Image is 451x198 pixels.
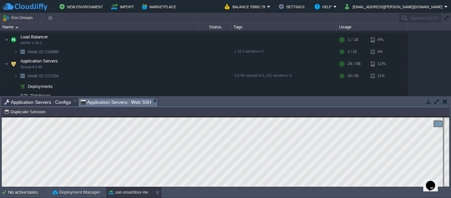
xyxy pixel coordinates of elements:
a: Deployments [27,84,54,89]
div: 24 / 56 [348,71,359,81]
span: Application Servers : Configs [4,98,71,106]
button: Duplicate Session [4,109,47,115]
div: 1 / 16 [348,47,357,57]
div: 4% [371,47,392,57]
img: CloudJiffy [2,3,47,11]
a: Application ServersTomcat 9.0.98 [20,59,59,63]
img: AMDAwAAAACH5BAEAAAAALAAAAAABAAEAAAICRAEAOw== [5,92,9,105]
span: Load Balancer [20,34,49,40]
span: Application Servers : Web SSH [81,98,152,106]
div: 4% [371,33,392,46]
div: 11% [371,57,392,70]
button: Marketplace [142,3,178,11]
span: NGINX 1.26.2 [20,41,42,45]
div: 3 / 32 [348,92,358,105]
img: AMDAwAAAACH5BAEAAAAALAAAAAABAAEAAAICRAEAOw== [16,26,18,28]
img: AMDAwAAAACH5BAEAAAAALAAAAAABAAEAAAICRAEAOw== [5,57,9,70]
span: Application Servers [20,58,59,64]
button: Settings [279,3,306,11]
button: Env Groups [2,13,35,22]
div: Usage [337,23,407,31]
span: 218486 [27,49,59,55]
a: Node ID:217204 [27,73,59,79]
span: Tomcat 9.0.98 [20,65,42,69]
img: AMDAwAAAACH5BAEAAAAALAAAAAABAAEAAAICRAEAOw== [14,47,18,57]
button: Deployment Manager [52,189,100,196]
button: Balance ₹9992.79 [225,3,267,11]
iframe: chat widget [423,172,444,191]
span: 217204 [27,73,59,79]
div: Tags [232,23,337,31]
div: 24 / 56 [348,57,361,70]
img: AMDAwAAAACH5BAEAAAAALAAAAAABAAEAAAICRAEAOw== [18,47,27,57]
img: AMDAwAAAACH5BAEAAAAALAAAAAABAAEAAAICRAEAOw== [18,81,27,92]
a: Node ID:218486 [27,49,59,55]
img: AMDAwAAAACH5BAEAAAAALAAAAAABAAEAAAICRAEAOw== [9,33,18,46]
span: Node ID: [28,73,45,78]
img: AMDAwAAAACH5BAEAAAAALAAAAAABAAEAAAICRAEAOw== [18,71,27,81]
div: 14% [371,92,392,105]
button: uat-smartdoor-be [109,189,148,196]
img: AMDAwAAAACH5BAEAAAAALAAAAAABAAEAAAICRAEAOw== [9,57,18,70]
div: 1 / 16 [348,33,358,46]
img: AMDAwAAAACH5BAEAAAAALAAAAAABAAEAAAICRAEAOw== [5,33,9,46]
span: Node ID: [28,49,45,54]
span: 1.26.2-almalinux-9 [234,49,263,53]
button: New Environment [59,3,105,11]
img: AMDAwAAAACH5BAEAAAAALAAAAAABAAEAAAICRAEAOw== [14,81,18,92]
a: Load BalancerNGINX 1.26.2 [20,34,49,39]
img: AMDAwAAAACH5BAEAAAAALAAAAAABAAEAAAICRAEAOw== [14,71,18,81]
a: SQL Databases [20,93,52,98]
span: 9.0.98-openjdk-8.0_432-almalinux-9 [234,73,292,77]
button: Help [315,3,333,11]
button: [EMAIL_ADDRESS][PERSON_NAME][DOMAIN_NAME] [345,3,444,11]
div: No active tasks [8,187,50,198]
img: AMDAwAAAACH5BAEAAAAALAAAAAABAAEAAAICRAEAOw== [9,92,18,105]
div: 11% [371,71,392,81]
button: Import [111,3,136,11]
div: Name [1,23,198,31]
div: Status [199,23,231,31]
